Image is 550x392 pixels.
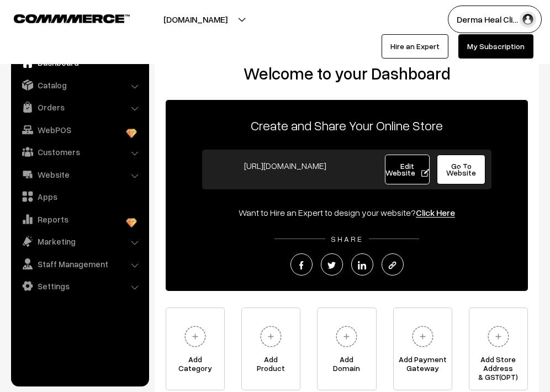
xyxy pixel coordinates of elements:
[14,75,145,95] a: Catalog
[242,355,300,377] span: Add Product
[166,115,528,135] p: Create and Share Your Online Store
[241,308,300,390] a: AddProduct
[483,321,514,352] img: plus.svg
[325,234,369,243] span: SHARE
[448,6,542,33] button: Derma Heal Cli…
[14,97,145,117] a: Orders
[14,187,145,206] a: Apps
[318,355,376,377] span: Add Domain
[166,63,528,83] h2: Welcome to your Dashboard
[331,321,362,352] img: plus.svg
[416,207,455,218] a: Click Here
[14,120,145,140] a: WebPOS
[14,209,145,229] a: Reports
[437,155,485,184] a: Go To Website
[393,308,452,390] a: Add PaymentGateway
[256,321,286,352] img: plus.svg
[469,355,527,377] span: Add Store Address & GST(OPT)
[166,206,528,219] div: Want to Hire an Expert to design your website?
[166,308,225,390] a: AddCategory
[408,321,438,352] img: plus.svg
[469,308,528,390] a: Add Store Address& GST(OPT)
[14,276,145,296] a: Settings
[14,231,145,251] a: Marketing
[446,161,476,177] span: Go To Website
[385,161,429,177] span: Edit Website
[14,14,130,23] img: COMMMERCE
[14,254,145,274] a: Staff Management
[458,34,533,59] a: My Subscription
[520,11,536,28] img: user
[317,308,376,390] a: AddDomain
[394,355,452,377] span: Add Payment Gateway
[385,155,430,184] a: Edit Website
[180,321,210,352] img: plus.svg
[14,11,110,24] a: COMMMERCE
[166,355,224,377] span: Add Category
[14,165,145,184] a: Website
[125,6,266,33] button: [DOMAIN_NAME]
[382,34,448,59] a: Hire an Expert
[14,142,145,162] a: Customers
